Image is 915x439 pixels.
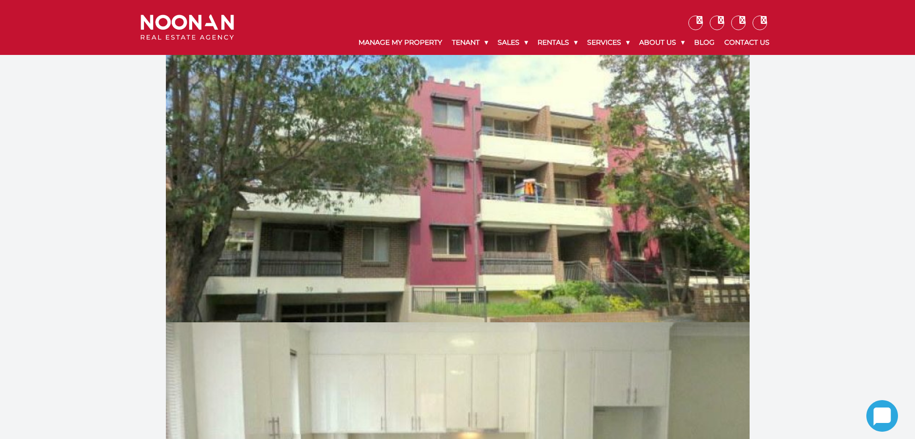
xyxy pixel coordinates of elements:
a: About Us [634,30,689,55]
a: Rentals [533,30,582,55]
img: Noonan Real Estate Agency [141,15,234,40]
a: Manage My Property [354,30,447,55]
a: Services [582,30,634,55]
a: Blog [689,30,719,55]
a: Tenant [447,30,493,55]
a: Contact Us [719,30,774,55]
a: Sales [493,30,533,55]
